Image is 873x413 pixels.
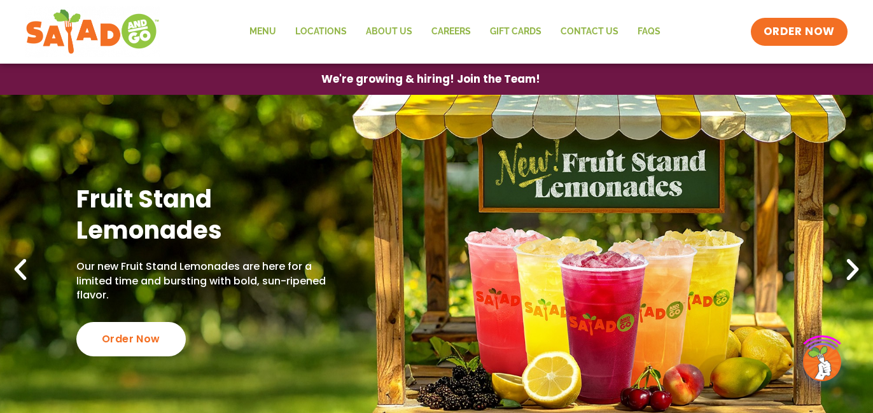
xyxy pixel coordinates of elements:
[628,17,670,46] a: FAQs
[751,18,848,46] a: ORDER NOW
[25,6,160,57] img: new-SAG-logo-768×292
[422,17,480,46] a: Careers
[76,183,339,246] h2: Fruit Stand Lemonades
[6,256,34,284] div: Previous slide
[76,322,186,356] div: Order Now
[551,17,628,46] a: Contact Us
[356,17,422,46] a: About Us
[240,17,670,46] nav: Menu
[240,17,286,46] a: Menu
[321,74,540,85] span: We're growing & hiring! Join the Team!
[839,256,867,284] div: Next slide
[764,24,835,39] span: ORDER NOW
[480,17,551,46] a: GIFT CARDS
[76,260,339,302] p: Our new Fruit Stand Lemonades are here for a limited time and bursting with bold, sun-ripened fla...
[302,64,559,94] a: We're growing & hiring! Join the Team!
[286,17,356,46] a: Locations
